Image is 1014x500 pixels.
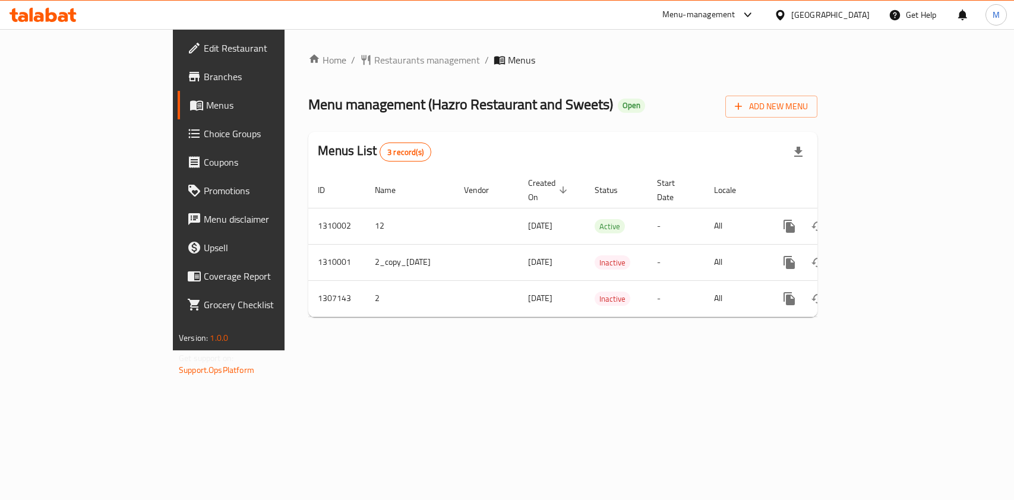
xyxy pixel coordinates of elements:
[380,143,431,162] div: Total records count
[365,208,454,244] td: 12
[204,69,333,84] span: Branches
[775,284,804,313] button: more
[657,176,690,204] span: Start Date
[662,8,735,22] div: Menu-management
[178,119,342,148] a: Choice Groups
[318,183,340,197] span: ID
[595,255,630,270] div: Inactive
[308,91,613,118] span: Menu management ( Hazro Restaurant and Sweets )
[528,218,552,233] span: [DATE]
[766,172,899,208] th: Actions
[204,155,333,169] span: Coupons
[178,91,342,119] a: Menus
[178,34,342,62] a: Edit Restaurant
[714,183,751,197] span: Locale
[178,62,342,91] a: Branches
[705,244,766,280] td: All
[595,292,630,306] span: Inactive
[735,99,808,114] span: Add New Menu
[204,41,333,55] span: Edit Restaurant
[360,53,480,67] a: Restaurants management
[365,280,454,317] td: 2
[804,284,832,313] button: Change Status
[725,96,817,118] button: Add New Menu
[618,99,645,113] div: Open
[528,254,552,270] span: [DATE]
[204,212,333,226] span: Menu disclaimer
[204,183,333,198] span: Promotions
[179,330,208,346] span: Version:
[775,212,804,240] button: more
[595,219,625,233] div: Active
[178,205,342,233] a: Menu disclaimer
[204,240,333,255] span: Upsell
[210,330,228,346] span: 1.0.0
[374,53,480,67] span: Restaurants management
[647,244,705,280] td: -
[178,233,342,262] a: Upsell
[365,244,454,280] td: 2_copy_[DATE]
[528,176,571,204] span: Created On
[206,98,333,112] span: Menus
[993,8,1000,21] span: M
[705,208,766,244] td: All
[595,220,625,233] span: Active
[178,176,342,205] a: Promotions
[595,256,630,270] span: Inactive
[775,248,804,277] button: more
[508,53,535,67] span: Menus
[647,208,705,244] td: -
[647,280,705,317] td: -
[308,172,899,317] table: enhanced table
[204,126,333,141] span: Choice Groups
[178,262,342,290] a: Coverage Report
[308,53,817,67] nav: breadcrumb
[464,183,504,197] span: Vendor
[204,298,333,312] span: Grocery Checklist
[485,53,489,67] li: /
[804,212,832,240] button: Change Status
[375,183,411,197] span: Name
[178,148,342,176] a: Coupons
[178,290,342,319] a: Grocery Checklist
[791,8,870,21] div: [GEOGRAPHIC_DATA]
[784,138,813,166] div: Export file
[204,269,333,283] span: Coverage Report
[705,280,766,317] td: All
[804,248,832,277] button: Change Status
[380,147,431,158] span: 3 record(s)
[318,142,431,162] h2: Menus List
[618,100,645,110] span: Open
[179,350,233,366] span: Get support on:
[528,290,552,306] span: [DATE]
[595,183,633,197] span: Status
[179,362,254,378] a: Support.OpsPlatform
[351,53,355,67] li: /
